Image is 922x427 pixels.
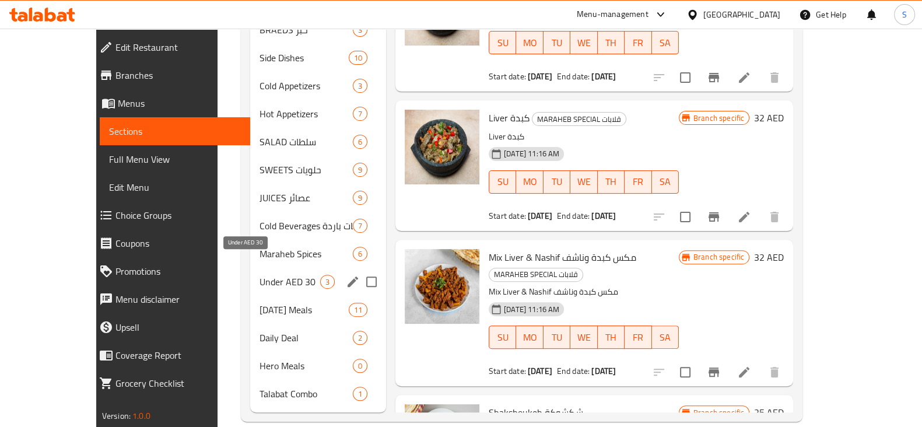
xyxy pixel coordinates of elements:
span: FR [629,329,647,346]
h6: 32 AED [754,249,784,265]
div: items [353,247,367,261]
span: End date: [557,69,590,84]
h6: 32 AED [754,110,784,126]
a: Edit menu item [737,365,751,379]
span: 7 [353,108,367,120]
button: SA [652,31,679,54]
span: SU [494,34,511,51]
span: 1.0.0 [132,408,150,423]
div: BRAEDS خبز [260,23,353,37]
div: [GEOGRAPHIC_DATA] [703,8,780,21]
p: Mix Liver & Nashif مكس كبدة وناشف [489,285,679,299]
span: MARAHEB SPECIAL قلابات [532,113,626,126]
a: Edit menu item [737,210,751,224]
span: Promotions [115,264,241,278]
p: Liver كبدة [489,129,679,144]
span: Select to update [673,360,697,384]
span: TH [602,329,620,346]
span: WE [575,173,593,190]
a: Sections [100,117,250,145]
div: items [353,191,367,205]
button: WE [570,325,597,349]
div: JUICES عصائر9 [250,184,386,212]
button: SU [489,325,516,349]
div: items [353,387,367,401]
span: End date: [557,208,590,223]
div: MARAHEB SPECIAL قلابات [532,112,626,126]
b: [DATE] [528,363,552,379]
span: Edit Restaurant [115,40,241,54]
button: Branch-specific-item [700,203,728,231]
span: Start date: [489,208,526,223]
span: SU [494,173,511,190]
span: Coupons [115,236,241,250]
span: TH [602,34,620,51]
div: Daily Deal2 [250,324,386,352]
span: Select to update [673,205,697,229]
div: items [353,359,367,373]
span: Choice Groups [115,208,241,222]
span: Start date: [489,363,526,379]
div: SALAD سلطات6 [250,128,386,156]
button: Branch-specific-item [700,358,728,386]
button: WE [570,170,597,194]
b: [DATE] [591,69,616,84]
span: 10 [349,52,367,64]
button: SU [489,170,516,194]
span: Coverage Report [115,348,241,362]
div: items [349,303,367,317]
span: Menu disclaimer [115,292,241,306]
div: Talabat Combo1 [250,380,386,408]
span: MARAHEB SPECIAL قلابات [489,268,583,281]
span: Edit Menu [109,180,241,194]
span: SA [657,173,674,190]
span: MO [521,34,538,51]
a: Choice Groups [90,201,250,229]
span: Daily Deal [260,331,353,345]
span: FR [629,173,647,190]
img: Liver كبدة [405,110,479,184]
div: items [353,331,367,345]
span: Menus [118,96,241,110]
span: MO [521,329,538,346]
span: Hot Appetizers [260,107,353,121]
b: [DATE] [528,208,552,223]
div: Hero Meals [260,359,353,373]
a: Coverage Report [90,341,250,369]
span: Side Dishes [260,51,348,65]
span: Branch specific [689,113,749,124]
div: Hero Meals0 [250,352,386,380]
div: BRAEDS خبز3 [250,16,386,44]
span: SU [494,329,511,346]
span: MO [521,173,538,190]
span: TH [602,173,620,190]
span: JUICES عصائر [260,191,353,205]
div: Cold Beverages مشروبات باردة7 [250,212,386,240]
div: Maraheb Spices [260,247,353,261]
div: items [349,51,367,65]
button: delete [760,203,788,231]
span: Cold Appetizers [260,79,353,93]
span: 6 [353,136,367,148]
span: Grocery Checklist [115,376,241,390]
span: Mix Liver & Nashif مكس كبدة وناشف [489,249,636,266]
span: SWEETS حلويات [260,163,353,177]
div: Maraheb Spices6 [250,240,386,268]
span: Branches [115,68,241,82]
a: Coupons [90,229,250,257]
span: S [902,8,907,21]
div: Menu-management [577,8,648,22]
button: FR [625,325,651,349]
span: SALAD سلطات [260,135,353,149]
button: FR [625,170,651,194]
button: WE [570,31,597,54]
span: Talabat Combo [260,387,353,401]
a: Full Menu View [100,145,250,173]
img: Mix Liver & Nashif مكس كبدة وناشف [405,249,479,324]
div: SWEETS حلويات9 [250,156,386,184]
span: 9 [353,192,367,204]
button: TH [598,31,625,54]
